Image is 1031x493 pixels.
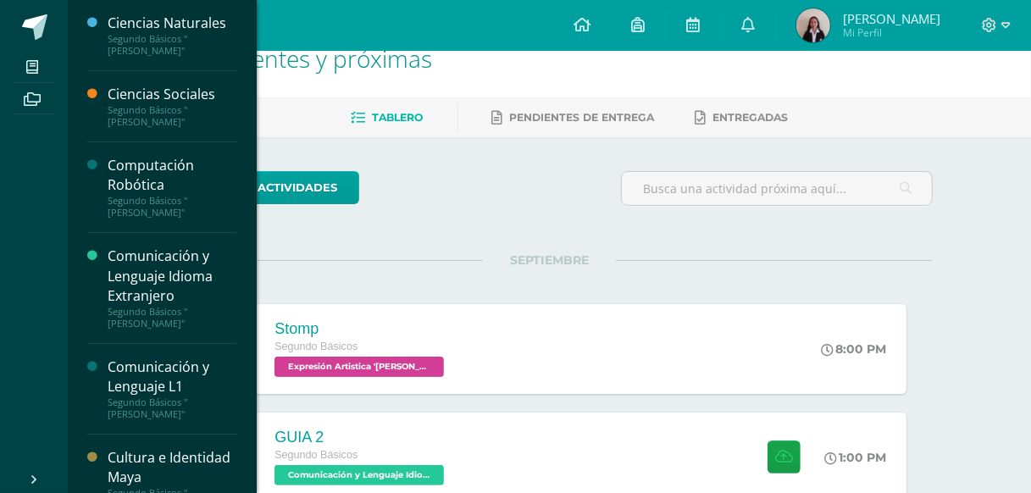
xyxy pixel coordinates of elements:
span: Mi Perfil [843,25,940,40]
div: GUIA 2 [274,429,448,446]
div: Segundo Básicos "[PERSON_NAME]" [108,195,236,219]
div: Stomp [274,320,448,338]
div: Ciencias Naturales [108,14,236,33]
div: Computación Robótica [108,156,236,195]
a: Ciencias SocialesSegundo Básicos "[PERSON_NAME]" [108,85,236,128]
div: Segundo Básicos "[PERSON_NAME]" [108,104,236,128]
a: Ciencias NaturalesSegundo Básicos "[PERSON_NAME]" [108,14,236,57]
span: Expresión Artistica 'Newton' [274,357,444,377]
a: Tablero [352,104,424,131]
div: Cultura e Identidad Maya [108,448,236,487]
span: Actividades recientes y próximas [88,42,432,75]
a: todas las Actividades [166,171,359,204]
a: Pendientes de entrega [492,104,655,131]
span: SEPTIEMBRE [483,252,616,268]
div: Ciencias Sociales [108,85,236,104]
a: Entregadas [696,104,789,131]
span: Segundo Básicos [274,449,358,461]
div: Comunicación y Lenguaje L1 [108,357,236,396]
a: Comunicación y Lenguaje L1Segundo Básicos "[PERSON_NAME]" [108,357,236,420]
div: Segundo Básicos "[PERSON_NAME]" [108,33,236,57]
div: Comunicación y Lenguaje Idioma Extranjero [108,246,236,305]
div: 1:00 PM [824,450,886,465]
span: [PERSON_NAME] [843,10,940,27]
span: Comunicación y Lenguaje Idioma Extranjero 'Newton' [274,465,444,485]
span: Tablero [373,111,424,124]
span: Pendientes de entrega [510,111,655,124]
div: Segundo Básicos "[PERSON_NAME]" [108,396,236,420]
a: Computación RobóticaSegundo Básicos "[PERSON_NAME]" [108,156,236,219]
a: Comunicación y Lenguaje Idioma ExtranjeroSegundo Básicos "[PERSON_NAME]" [108,246,236,329]
span: Segundo Básicos [274,341,358,352]
span: Entregadas [713,111,789,124]
div: Segundo Básicos "[PERSON_NAME]" [108,306,236,330]
input: Busca una actividad próxima aquí... [622,172,932,205]
img: 61c2ca80ff8fe82e84eac5e3271e7d3d.png [796,8,830,42]
div: 8:00 PM [821,341,886,357]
